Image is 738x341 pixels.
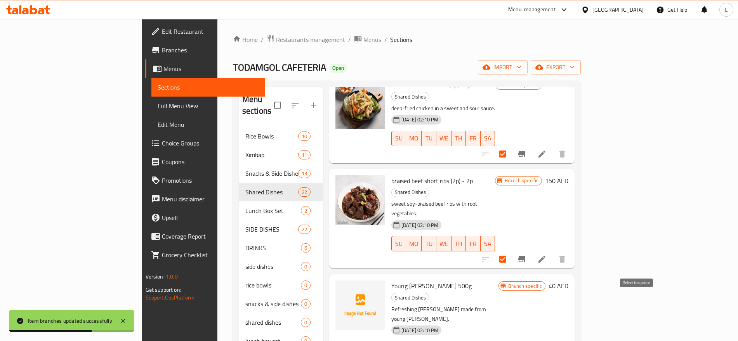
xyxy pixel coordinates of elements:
[391,188,429,197] div: Shared Dishes
[145,22,265,41] a: Edit Restaurant
[484,133,492,144] span: SA
[298,132,311,141] div: items
[145,134,265,152] a: Choice Groups
[391,131,406,146] button: SU
[245,299,301,308] div: snacks & side dishes
[245,187,298,197] div: Shared Dishes
[425,133,433,144] span: TU
[495,251,511,267] span: Select to update
[391,305,498,324] p: Refreshing [PERSON_NAME] made from young [PERSON_NAME].
[406,236,422,251] button: MO
[398,116,441,123] span: [DATE] 02:10 PM
[395,133,403,144] span: SU
[348,35,351,44] li: /
[545,80,568,90] h6: 100 AED
[301,244,310,252] span: 6
[245,318,301,327] span: shared dishes
[239,294,323,313] div: snacks & side dishes0
[592,5,644,14] div: [GEOGRAPHIC_DATA]
[391,280,472,292] span: Young [PERSON_NAME] 500g
[146,293,195,303] a: Support.OpsPlatform
[245,169,298,178] span: Snacks & Side Dishes
[469,133,477,144] span: FR
[481,131,495,146] button: SA
[301,300,310,308] span: 0
[466,131,480,146] button: FR
[162,27,259,36] span: Edit Restaurant
[478,60,528,74] button: import
[239,220,323,239] div: SIDE DISHES22
[505,282,545,290] span: Branch specific
[301,280,311,290] div: items
[531,60,581,74] button: export
[304,96,323,114] button: Add section
[484,238,492,249] span: SA
[422,236,436,251] button: TU
[466,236,480,251] button: FR
[553,250,571,268] button: delete
[725,5,728,14] span: E
[145,152,265,171] a: Coupons
[406,131,422,146] button: MO
[151,78,265,97] a: Sections
[451,131,466,146] button: TH
[298,225,311,234] div: items
[455,238,463,249] span: TH
[425,238,433,249] span: TU
[409,238,418,249] span: MO
[299,226,310,233] span: 22
[391,236,406,251] button: SU
[298,187,311,197] div: items
[239,183,323,201] div: Shared Dishes22
[545,175,568,186] h6: 150 AED
[409,133,418,144] span: MO
[145,208,265,227] a: Upsell
[439,238,448,249] span: WE
[329,64,347,73] div: Open
[162,213,259,222] span: Upsell
[537,62,575,72] span: export
[145,59,265,78] a: Menus
[239,239,323,257] div: DRINKS6
[537,149,547,159] a: Edit menu item
[145,41,265,59] a: Branches
[245,206,301,215] span: Lunch Box Set
[439,133,448,144] span: WE
[391,104,495,113] p: deep-fried chicken in a sweet and sour sauce.
[286,96,304,114] span: Sort sections
[166,272,178,282] span: 1.0.0
[398,222,441,229] span: [DATE] 02:10 PM
[391,293,429,302] div: Shared Dishes
[436,236,451,251] button: WE
[298,150,311,159] div: items
[299,189,310,196] span: 22
[239,127,323,145] div: Rice Bowls10
[145,190,265,208] a: Menu disclaimer
[299,170,310,177] span: 13
[158,120,259,129] span: Edit Menu
[390,35,412,44] span: Sections
[245,280,301,290] span: rice bowls
[245,225,298,234] span: SIDE DISHES
[239,313,323,332] div: shared dishes0
[392,293,429,302] span: Shared Dishes
[391,92,429,101] div: Shared Dishes
[436,131,451,146] button: WE
[391,175,473,187] span: braised beef short ribs (2p) - 2p
[508,5,556,14] div: Menu-management
[301,207,310,215] span: 2
[245,132,298,141] span: Rice Bowls
[495,146,511,162] span: Select to update
[239,145,323,164] div: Kimbap11
[28,317,112,325] div: Item branches updated successfully
[481,236,495,251] button: SA
[162,232,259,241] span: Coverage Report
[335,80,385,129] img: sweet & sour chicken (2p) - 2p
[239,276,323,294] div: rice bowls0
[239,257,323,276] div: side dishes0
[384,35,387,44] li: /
[162,45,259,55] span: Branches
